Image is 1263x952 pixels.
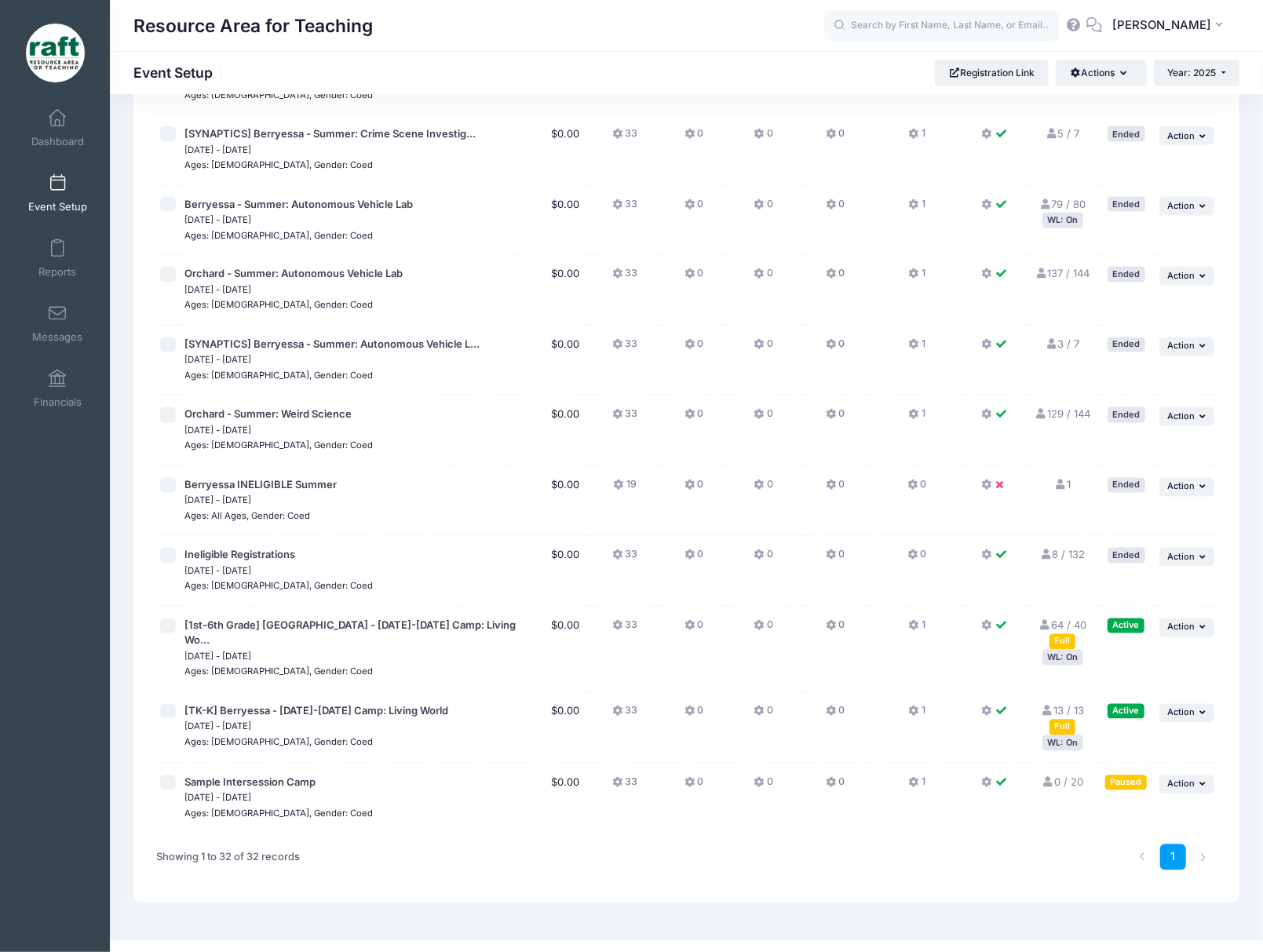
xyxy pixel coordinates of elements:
button: 33 [612,337,637,360]
div: Ended [1108,267,1145,282]
span: Action [1167,622,1195,633]
div: Showing 1 to 32 of 32 records [156,840,300,876]
small: Ages: [DEMOGRAPHIC_DATA], Gender: Coed [184,440,373,451]
span: Action [1167,707,1195,718]
small: Ages: [DEMOGRAPHIC_DATA], Gender: Coed [184,159,373,170]
button: Action [1159,337,1214,356]
button: 0 [684,407,703,430]
button: 0 [754,704,773,727]
a: Dashboard [20,100,95,155]
small: Ages: [DEMOGRAPHIC_DATA], Gender: Coed [184,230,373,241]
td: $0.00 [544,466,587,537]
button: 1 [909,618,925,641]
a: Messages [20,296,95,351]
input: Search by First Name, Last Name, or Email... [824,10,1060,42]
button: 0 [754,197,773,220]
span: Action [1167,341,1195,352]
span: [SYNAPTICS] Berryessa - Summer: Crime Scene Investig... [184,127,476,140]
td: $0.00 [544,185,587,256]
button: 1 [909,267,925,290]
button: 0 [754,775,773,798]
button: 0 [754,267,773,290]
small: Ages: [DEMOGRAPHIC_DATA], Gender: Coed [184,737,373,748]
span: Year: 2025 [1168,67,1217,78]
span: Action [1167,200,1195,211]
td: $0.00 [544,764,587,833]
small: [DATE] - [DATE] [184,721,251,732]
button: Action [1159,618,1214,637]
span: [SYNAPTICS] Berryessa - Summer: Autonomous Vehicle L... [184,338,480,351]
button: Actions [1056,60,1146,86]
button: 0 [684,618,703,641]
span: Action [1167,552,1195,563]
button: Action [1159,548,1214,567]
button: 1 [909,126,925,149]
button: 33 [612,197,637,220]
button: 0 [907,548,926,571]
a: Event Setup [20,166,95,221]
button: Action [1159,478,1214,497]
button: 0 [826,337,845,360]
button: 0 [826,618,845,641]
span: Orchard - Summer: Weird Science [184,408,352,421]
td: $0.00 [544,255,587,326]
button: 0 [684,478,703,501]
span: [1st-6th Grade] [GEOGRAPHIC_DATA] - [DATE]-[DATE] Camp: Living Wo... [184,619,516,647]
button: 0 [684,197,703,220]
span: Reports [38,265,76,279]
a: 79 / 80 [1039,198,1086,210]
span: Ineligible Registrations [184,549,295,561]
div: Active [1108,704,1144,719]
td: $0.00 [544,115,587,185]
button: 19 [614,478,637,501]
button: 33 [612,704,637,727]
span: Dashboard [31,135,84,148]
span: Action [1167,411,1195,422]
div: Ended [1108,478,1145,493]
a: 137 / 144 [1035,268,1090,280]
a: Registration Link [935,60,1049,86]
span: Berryessa INELIGIBLE Summer [184,479,337,491]
td: $0.00 [544,396,587,466]
span: Messages [32,330,82,344]
a: 1 [1160,844,1186,870]
div: Ended [1108,126,1145,141]
button: 33 [612,775,637,798]
button: 0 [754,548,773,571]
small: Ages: [DEMOGRAPHIC_DATA], Gender: Coed [184,666,373,677]
td: $0.00 [544,326,587,396]
small: Ages: [DEMOGRAPHIC_DATA], Gender: Coed [184,581,373,592]
small: [DATE] - [DATE] [184,495,251,506]
button: 0 [826,126,845,149]
td: $0.00 [544,607,587,692]
small: Ages: [DEMOGRAPHIC_DATA], Gender: Coed [184,370,373,381]
div: Paused [1105,775,1147,790]
small: [DATE] - [DATE] [184,651,251,662]
span: Action [1167,130,1195,141]
button: 0 [684,548,703,571]
div: Active [1108,618,1144,633]
div: WL: On [1042,213,1083,228]
small: [DATE] - [DATE] [184,144,251,155]
button: 0 [684,126,703,149]
a: 13 / 13 Full [1041,705,1084,733]
small: [DATE] - [DATE] [184,566,251,577]
span: Orchard - Summer: Autonomous Vehicle Lab [184,268,403,280]
button: 0 [754,337,773,360]
div: WL: On [1042,735,1083,750]
a: Reports [20,231,95,286]
button: 0 [826,548,845,571]
span: Action [1167,779,1195,790]
a: 64 / 40 Full [1039,619,1086,647]
div: Ended [1108,548,1145,563]
small: Ages: All Ages, Gender: Coed [184,511,310,522]
div: Full [1049,720,1075,735]
button: 0 [826,478,845,501]
small: [DATE] - [DATE] [184,355,251,366]
td: $0.00 [544,692,587,764]
button: 0 [826,267,845,290]
a: 8 / 132 [1040,549,1086,561]
button: Action [1159,197,1214,216]
a: 3 / 7 [1046,338,1080,351]
span: Financials [34,396,82,409]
